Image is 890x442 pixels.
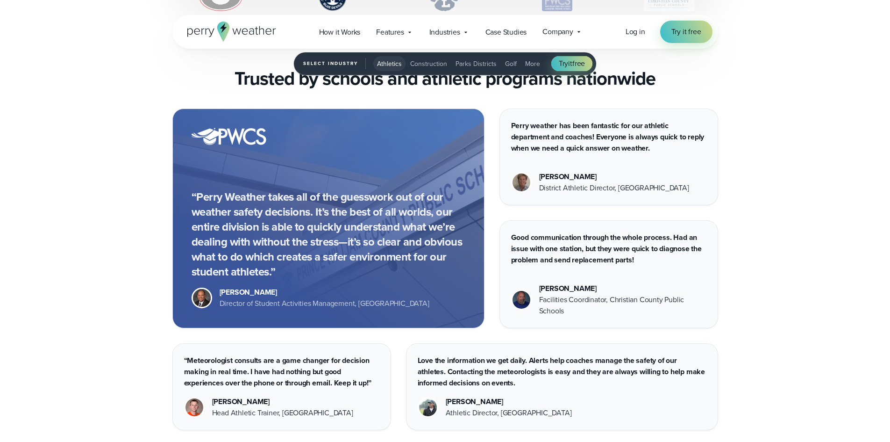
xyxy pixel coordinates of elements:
p: “Meteorologist consults are a game changer for decision making in real time. I have had nothing b... [184,355,379,389]
span: Athletics [377,59,402,69]
img: Vestavia Hills High School Headshot [513,174,530,191]
button: Athletics [373,56,406,71]
p: “Perry Weather takes all of the guesswork out of our weather safety decisions. It’s the best of a... [192,189,465,279]
span: Try free [559,58,585,69]
span: it [568,58,572,69]
a: Log in [626,26,645,37]
div: [PERSON_NAME] [220,287,429,298]
span: Golf [505,59,517,69]
a: Tryitfree [551,56,592,71]
div: [PERSON_NAME] [539,283,706,294]
span: Try it free [671,26,701,37]
img: Cathedral High School Headshot [419,399,437,416]
div: [PERSON_NAME] [212,396,353,407]
p: Good communication through the whole process. Had an issue with one station, but they were quick ... [511,232,706,266]
a: Try it free [660,21,712,43]
div: Athletic Director, [GEOGRAPHIC_DATA] [446,407,572,419]
div: District Athletic Director, [GEOGRAPHIC_DATA] [539,182,689,194]
button: Golf [501,56,520,71]
img: Wartburg College Headshot [185,399,203,416]
span: More [525,59,540,69]
span: How it Works [319,27,361,38]
img: Christian County Public Schools Headshot [513,291,530,309]
a: How it Works [311,22,369,42]
h3: Trusted by schools and athletic programs nationwide [235,67,655,90]
div: [PERSON_NAME] [446,396,572,407]
span: Parks Districts [456,59,497,69]
span: Case Studies [485,27,527,38]
span: Construction [410,59,447,69]
span: Features [376,27,404,38]
button: Construction [406,56,451,71]
button: More [521,56,544,71]
div: [PERSON_NAME] [539,171,689,182]
p: Perry weather has been fantastic for our athletic department and coaches! Everyone is always quic... [511,120,706,154]
div: Head Athletic Trainer, [GEOGRAPHIC_DATA] [212,407,353,419]
span: Company [542,26,573,37]
span: Select Industry [303,58,366,69]
p: Love the information we get daily. Alerts help coaches manage the safety of our athletes. Contact... [418,355,706,389]
div: Director of Student Activities Management, [GEOGRAPHIC_DATA] [220,298,429,309]
button: Parks Districts [452,56,500,71]
div: Facilities Coordinator, Christian County Public Schools [539,294,706,317]
span: Industries [429,27,460,38]
a: Case Studies [477,22,535,42]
